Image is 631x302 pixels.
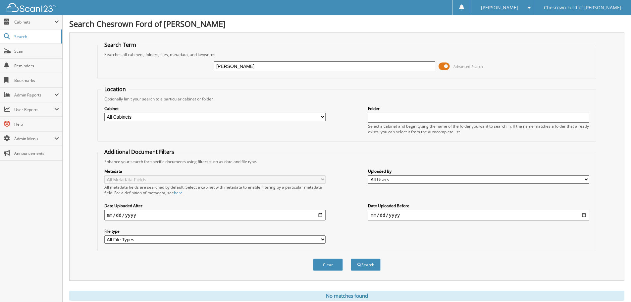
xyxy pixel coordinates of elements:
span: [PERSON_NAME] [481,6,518,10]
img: scan123-logo-white.svg [7,3,56,12]
span: Help [14,121,59,127]
span: Chesrown Ford of [PERSON_NAME] [544,6,621,10]
label: Date Uploaded After [104,203,326,209]
legend: Search Term [101,41,139,48]
h1: Search Chesrown Ford of [PERSON_NAME] [69,18,624,29]
legend: Additional Document Filters [101,148,178,155]
label: Uploaded By [368,168,589,174]
div: Optionally limit your search to a particular cabinet or folder [101,96,593,102]
input: start [104,210,326,220]
div: Enhance your search for specific documents using filters such as date and file type. [101,159,593,164]
span: Announcements [14,151,59,156]
span: Admin Menu [14,136,54,142]
button: Search [351,259,381,271]
input: end [368,210,589,220]
span: Cabinets [14,19,54,25]
label: Folder [368,106,589,111]
label: Cabinet [104,106,326,111]
span: Admin Reports [14,92,54,98]
label: Metadata [104,168,326,174]
div: All metadata fields are searched by default. Select a cabinet with metadata to enable filtering b... [104,184,326,196]
label: File type [104,228,326,234]
div: Select a cabinet and begin typing the name of the folder you want to search in. If the name match... [368,123,589,135]
span: Scan [14,48,59,54]
span: Bookmarks [14,78,59,83]
span: Advanced Search [453,64,483,69]
a: here [174,190,183,196]
iframe: Chat Widget [598,270,631,302]
span: Reminders [14,63,59,69]
label: Date Uploaded Before [368,203,589,209]
legend: Location [101,86,129,93]
div: Searches all cabinets, folders, files, metadata, and keywords [101,52,593,57]
span: Search [14,34,58,39]
div: No matches found [69,291,624,301]
span: User Reports [14,107,54,112]
button: Clear [313,259,343,271]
